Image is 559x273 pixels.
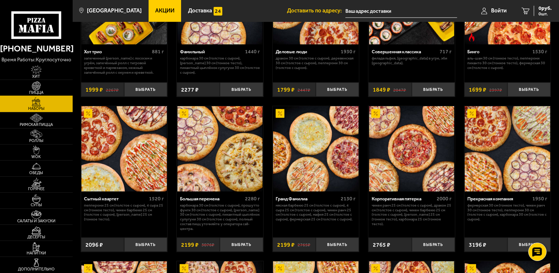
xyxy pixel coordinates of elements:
[149,196,164,202] span: 1520 г
[372,56,452,66] p: Филадельфия, [GEOGRAPHIC_DATA] в угре, Эби [GEOGRAPHIC_DATA].
[467,56,547,70] p: Аль-Шам 30 см (тонкое тесто), Пепперони Пиканто 30 см (тонкое тесто), Фермерская 30 см (толстое с...
[180,203,260,231] p: Карбонара 30 см (толстое с сыром), Прошутто Фунги 30 см (толстое с сыром), [PERSON_NAME] 30 см (т...
[412,82,455,97] button: Выбрать
[533,196,548,202] span: 1950 г
[273,106,359,192] a: АкционныйГранд Фамилиа
[539,12,552,16] span: 0 шт.
[508,82,551,97] button: Выбрать
[188,8,212,14] span: Доставка
[276,109,284,118] img: Акционный
[276,264,284,273] img: Акционный
[84,203,164,222] p: Пепперони 25 см (толстое с сыром), 4 сыра 25 см (тонкое тесто), Чикен Барбекю 25 см (толстое с сы...
[220,82,263,97] button: Выбрать
[287,8,345,14] span: Доставить по адресу:
[298,242,310,248] s: 2765 ₽
[277,87,295,93] span: 1799 ₽
[180,196,243,201] div: Большая перемена
[369,106,455,192] img: Корпоративная пятерка
[87,8,142,14] span: [GEOGRAPHIC_DATA]
[467,196,531,201] div: Прекрасная компания
[539,6,552,11] span: 0 руб.
[298,87,310,93] s: 2447 ₽
[373,242,390,248] span: 2765 ₽
[341,196,356,202] span: 2130 г
[368,106,455,192] a: АкционныйКорпоративная пятерка
[180,264,188,273] img: Акционный
[84,56,164,75] p: Запеченный [PERSON_NAME] с лососем и угрём, Запечённый ролл с тигровой креветкой и пармезаном, Не...
[469,242,486,248] span: 3196 ₽
[371,109,380,118] img: Акционный
[277,242,295,248] span: 2199 ₽
[180,49,243,54] div: Фамильный
[214,7,222,16] img: 15daf4d41897b9f0e9f617042186c801.svg
[467,49,531,54] div: Бинго
[469,87,486,93] span: 1699 ₽
[84,196,147,201] div: Сытный квартет
[81,106,168,192] a: АкционныйСытный квартет
[124,82,167,97] button: Выбрать
[467,203,547,222] p: Фермерская 30 см (тонкое тесто), Чикен Ранч 30 см (тонкое тесто), Пепперони 30 см (толстое с сыро...
[464,106,551,192] a: АкционныйПрекрасная компания
[220,238,263,252] button: Выбрать
[372,203,452,227] p: Чикен Ранч 25 см (толстое с сыром), Дракон 25 см (толстое с сыром), Чикен Барбекю 25 см (толстое ...
[106,87,119,93] s: 2267 ₽
[177,106,263,192] img: Большая перемена
[180,109,188,118] img: Акционный
[465,106,550,192] img: Прекрасная компания
[276,56,356,70] p: Дракон 30 см (толстое с сыром), Деревенская 30 см (толстое с сыром), Пепперони 30 см (толстое с с...
[412,238,455,252] button: Выбрать
[341,49,356,55] span: 1930 г
[276,203,356,222] p: Мясная Барбекю 25 см (толстое с сыром), 4 сыра 25 см (толстое с сыром), Чикен Ранч 25 см (толстое...
[124,238,167,252] button: Выбрать
[437,196,452,202] span: 2000 г
[273,106,359,192] img: Гранд Фамилиа
[85,87,103,93] span: 1999 ₽
[467,109,476,118] img: Акционный
[533,49,548,55] span: 1530 г
[155,8,175,14] span: Акции
[245,49,260,55] span: 1440 г
[84,49,150,54] div: Хот трио
[440,49,452,55] span: 717 г
[202,242,214,248] s: 3076 ₽
[152,49,164,55] span: 881 г
[372,196,435,201] div: Корпоративная пятерка
[85,242,103,248] span: 2096 ₽
[491,8,507,14] span: Войти
[316,238,359,252] button: Выбрать
[393,87,406,93] s: 2047 ₽
[467,264,476,273] img: Акционный
[181,242,199,248] span: 2199 ₽
[81,106,167,192] img: Сытный квартет
[489,87,502,93] s: 2397 ₽
[177,106,263,192] a: АкционныйБольшая перемена
[373,87,390,93] span: 1849 ₽
[84,109,93,118] img: Акционный
[84,264,93,273] img: Акционный
[276,196,339,201] div: Гранд Фамилиа
[276,49,339,54] div: Деловые люди
[372,49,438,54] div: Совершенная классика
[180,56,260,75] p: Карбонара 30 см (толстое с сыром), [PERSON_NAME] 30 см (тонкое тесто), Пикантный цыплёнок сулугун...
[371,264,380,273] img: Акционный
[345,4,457,18] input: Ваш адрес доставки
[245,196,260,202] span: 2280 г
[181,87,199,93] span: 2277 ₽
[467,33,476,42] img: Острое блюдо
[508,238,551,252] button: Выбрать
[316,82,359,97] button: Выбрать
